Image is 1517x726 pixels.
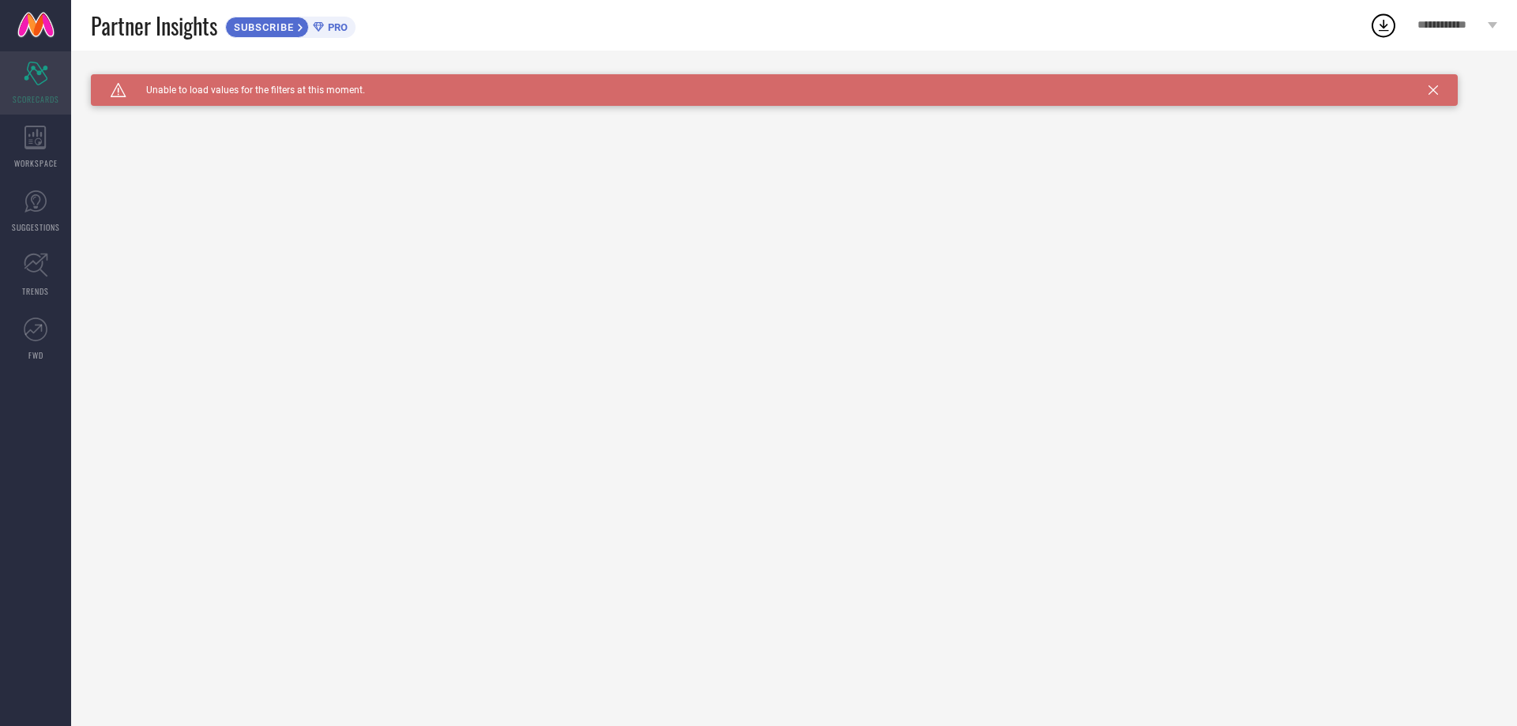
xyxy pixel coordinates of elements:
span: Unable to load values for the filters at this moment. [126,85,365,96]
span: SCORECARDS [13,93,59,105]
span: PRO [324,21,348,33]
span: SUGGESTIONS [12,221,60,233]
span: Partner Insights [91,9,217,42]
span: WORKSPACE [14,157,58,169]
span: TRENDS [22,285,49,297]
a: SUBSCRIBEPRO [225,13,356,38]
span: SUBSCRIBE [226,21,298,33]
div: Unable to load filters at this moment. Please try later. [91,74,1497,87]
span: FWD [28,349,43,361]
div: Open download list [1369,11,1398,39]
